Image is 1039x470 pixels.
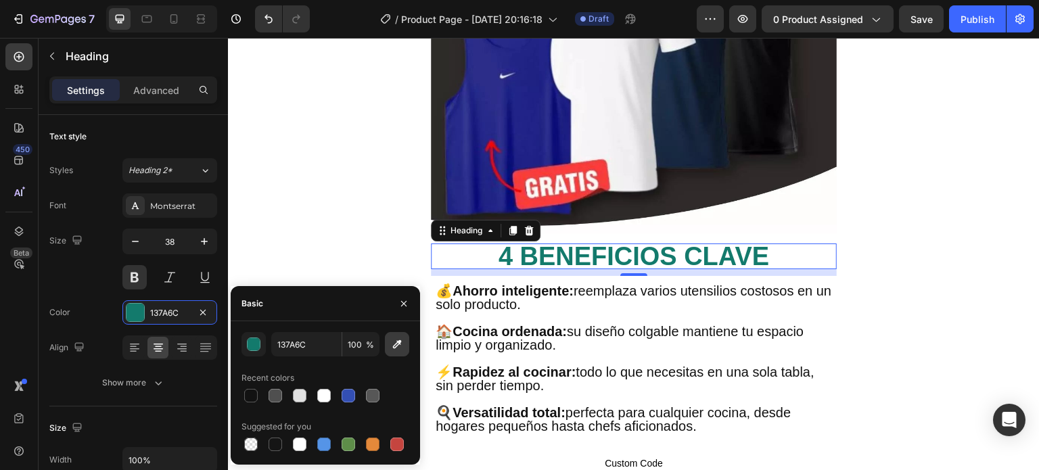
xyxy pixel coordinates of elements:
div: Size [49,419,85,438]
span: Draft [588,13,609,25]
div: Beta [10,248,32,258]
span: 0 product assigned [773,12,863,26]
div: 137A6C [150,307,189,319]
p: Settings [67,83,105,97]
div: Width [49,454,72,466]
button: Heading 2* [122,158,217,183]
div: Basic [241,298,263,310]
button: Save [899,5,944,32]
iframe: Design area [228,38,1039,470]
button: Show more [49,371,217,395]
button: 7 [5,5,101,32]
button: Publish [949,5,1006,32]
div: 450 [13,144,32,155]
p: Heading [66,48,212,64]
span: / [395,12,398,26]
span: Heading 2* [129,164,172,177]
div: Size [49,232,85,250]
div: Open Intercom Messenger [993,404,1025,436]
div: Undo/Redo [255,5,310,32]
input: Eg: FFFFFF [271,332,342,356]
span: % [366,339,374,351]
p: Advanced [133,83,179,97]
div: Styles [49,164,73,177]
div: Montserrat [150,200,214,212]
div: Recent colors [241,372,294,384]
div: Suggested for you [241,421,311,433]
div: Show more [102,376,165,390]
div: Publish [961,12,994,26]
span: Product Page - [DATE] 20:16:18 [401,12,542,26]
div: Align [49,339,87,357]
div: Text style [49,131,87,143]
span: Save [910,14,933,25]
div: Color [49,306,70,319]
button: 0 product assigned [762,5,894,32]
div: Font [49,199,66,212]
p: 7 [89,11,95,27]
span: Custom Code [237,417,575,433]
